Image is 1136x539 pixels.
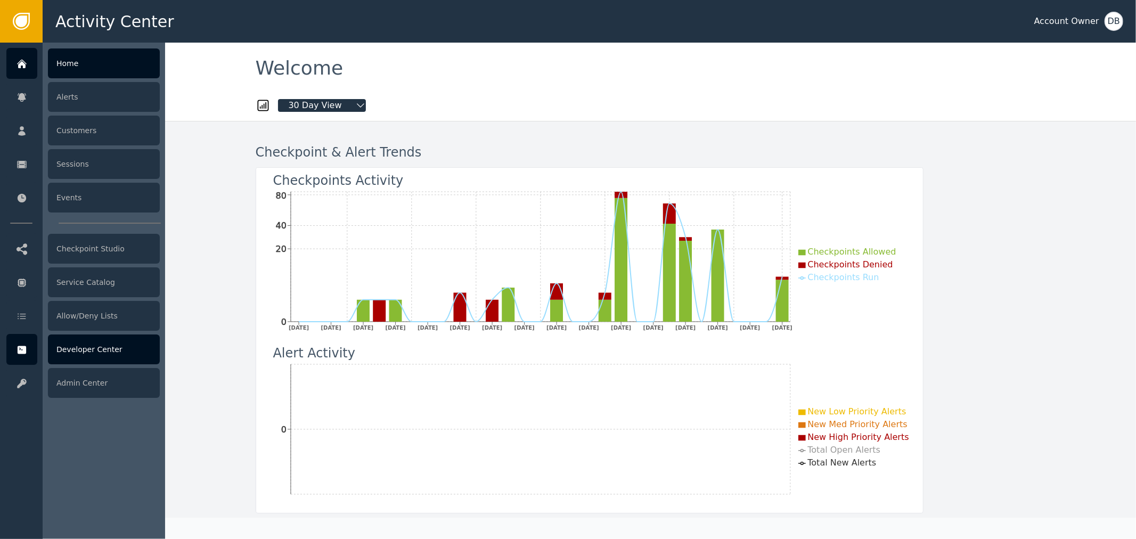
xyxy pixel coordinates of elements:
[1034,15,1099,28] div: Account Owner
[48,301,160,331] div: Allow/Deny Lists
[6,182,160,213] a: Events
[353,325,373,331] tspan: [DATE]
[271,99,373,112] button: 30 Day View
[48,234,160,264] div: Checkpoint Studio
[289,325,309,331] tspan: [DATE]
[643,325,663,331] tspan: [DATE]
[707,325,728,331] tspan: [DATE]
[808,458,877,468] span: Total New Alerts
[808,432,909,442] span: New High Priority Alerts
[450,325,470,331] tspan: [DATE]
[55,10,174,34] span: Activity Center
[6,149,160,179] a: Sessions
[6,334,160,365] a: Developer Center
[482,325,502,331] tspan: [DATE]
[256,59,923,82] div: Welcome
[6,115,160,146] a: Customers
[808,419,908,429] span: New Med Priority Alerts
[278,99,353,112] span: 30 Day View
[321,325,341,331] tspan: [DATE]
[6,267,160,298] a: Service Catalog
[48,149,160,179] div: Sessions
[385,325,405,331] tspan: [DATE]
[6,81,160,112] a: Alerts
[275,220,286,231] tspan: 40
[6,233,160,264] a: Checkpoint Studio
[273,171,404,190] div: Checkpoints Activity
[48,82,160,112] div: Alerts
[772,325,792,331] tspan: [DATE]
[281,317,286,327] tspan: 0
[275,244,286,254] tspan: 20
[48,48,160,78] div: Home
[808,247,896,257] span: Checkpoints Allowed
[48,368,160,398] div: Admin Center
[418,325,438,331] tspan: [DATE]
[48,116,160,145] div: Customers
[808,406,906,416] span: New Low Priority Alerts
[578,325,599,331] tspan: [DATE]
[808,445,881,455] span: Total Open Alerts
[546,325,567,331] tspan: [DATE]
[808,272,879,282] span: Checkpoints Run
[1105,12,1123,31] button: DB
[48,334,160,364] div: Developer Center
[514,325,534,331] tspan: [DATE]
[675,325,696,331] tspan: [DATE]
[808,259,893,269] span: Checkpoints Denied
[740,325,760,331] tspan: [DATE]
[6,300,160,331] a: Allow/Deny Lists
[48,267,160,297] div: Service Catalog
[256,143,422,162] div: Checkpoint & Alert Trends
[275,191,286,201] tspan: 80
[6,48,160,79] a: Home
[273,344,356,363] div: Alert Activity
[6,367,160,398] a: Admin Center
[611,325,631,331] tspan: [DATE]
[281,424,286,435] tspan: 0
[48,183,160,213] div: Events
